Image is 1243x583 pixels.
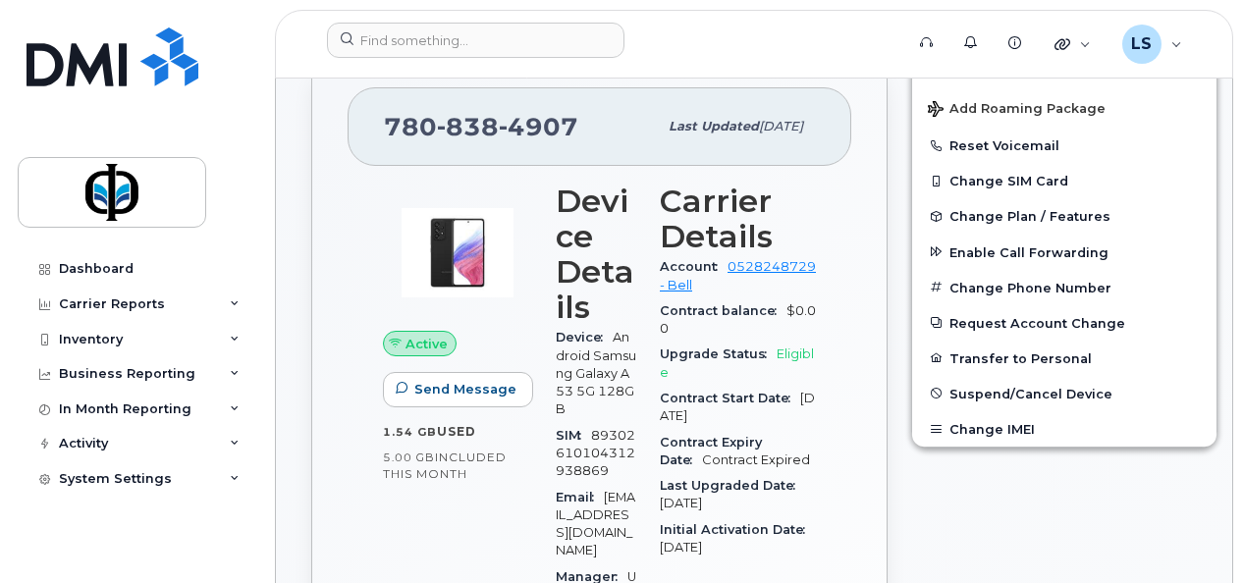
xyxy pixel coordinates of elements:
button: Change IMEI [912,411,1216,447]
span: Enable Call Forwarding [949,244,1108,259]
span: Contract Expiry Date [660,435,762,467]
span: 780 [384,112,578,141]
span: [DATE] [759,119,803,133]
button: Suspend/Cancel Device [912,376,1216,411]
span: Android Samsung Galaxy A53 5G 128GB [556,330,636,416]
input: Find something... [327,23,624,58]
h3: Device Details [556,184,636,325]
a: 0528248729 - Bell [660,259,816,291]
span: Account [660,259,728,274]
h3: Carrier Details [660,184,816,254]
span: Add Roaming Package [928,101,1106,120]
button: Send Message [383,372,533,407]
span: Upgrade Status [660,346,777,361]
div: Luciann Sacrey [1108,25,1196,64]
span: Change Plan / Features [949,209,1110,224]
button: Change Plan / Features [912,198,1216,234]
span: SIM [556,428,591,443]
span: Device [556,330,613,344]
span: Initial Activation Date [660,522,815,537]
img: image20231002-3703462-kjv75p.jpeg [399,193,516,311]
span: Contract balance [660,303,786,318]
span: 5.00 GB [383,450,435,464]
button: Add Roaming Package [912,87,1216,128]
button: Change SIM Card [912,163,1216,198]
button: Reset Voicemail [912,128,1216,163]
button: Request Account Change [912,305,1216,341]
span: Contract Start Date [660,391,800,405]
span: 1.54 GB [383,425,437,439]
span: 89302610104312938869 [556,428,635,479]
span: included this month [383,450,507,482]
span: used [437,424,476,439]
span: Eligible [660,346,814,379]
span: Last Upgraded Date [660,478,805,493]
button: Enable Call Forwarding [912,235,1216,270]
span: LS [1131,32,1152,56]
span: 838 [437,112,499,141]
button: Transfer to Personal [912,341,1216,376]
span: Email [556,490,604,504]
span: Send Message [414,380,516,398]
span: [DATE] [660,540,702,555]
span: 4907 [499,112,578,141]
button: Change Phone Number [912,270,1216,305]
div: Quicklinks [1041,25,1105,64]
span: Contract Expired [702,452,810,467]
span: Active [405,335,448,353]
span: Suspend/Cancel Device [949,386,1112,400]
span: Last updated [669,119,759,133]
span: [DATE] [660,496,702,510]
